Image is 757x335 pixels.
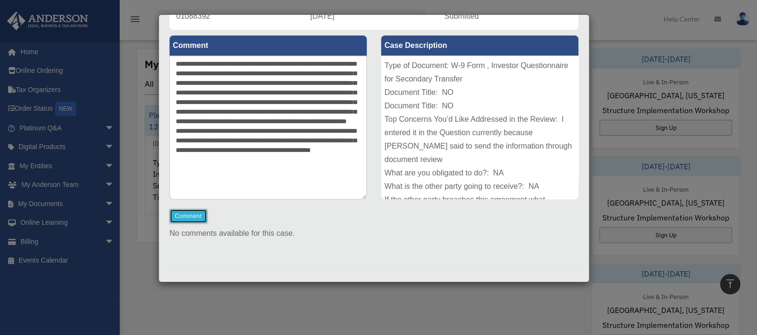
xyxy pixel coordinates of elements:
[444,12,479,20] span: Submitted
[381,35,578,56] label: Case Description
[310,12,334,20] span: [DATE]
[169,35,367,56] label: Comment
[169,209,207,223] button: Comment
[381,56,578,199] div: Type of Document: W-9 Form , Investor Questionnaire for Secondary Transfer Document Title: NO Doc...
[176,12,210,20] span: 01088392
[169,227,578,240] p: No comments available for this case.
